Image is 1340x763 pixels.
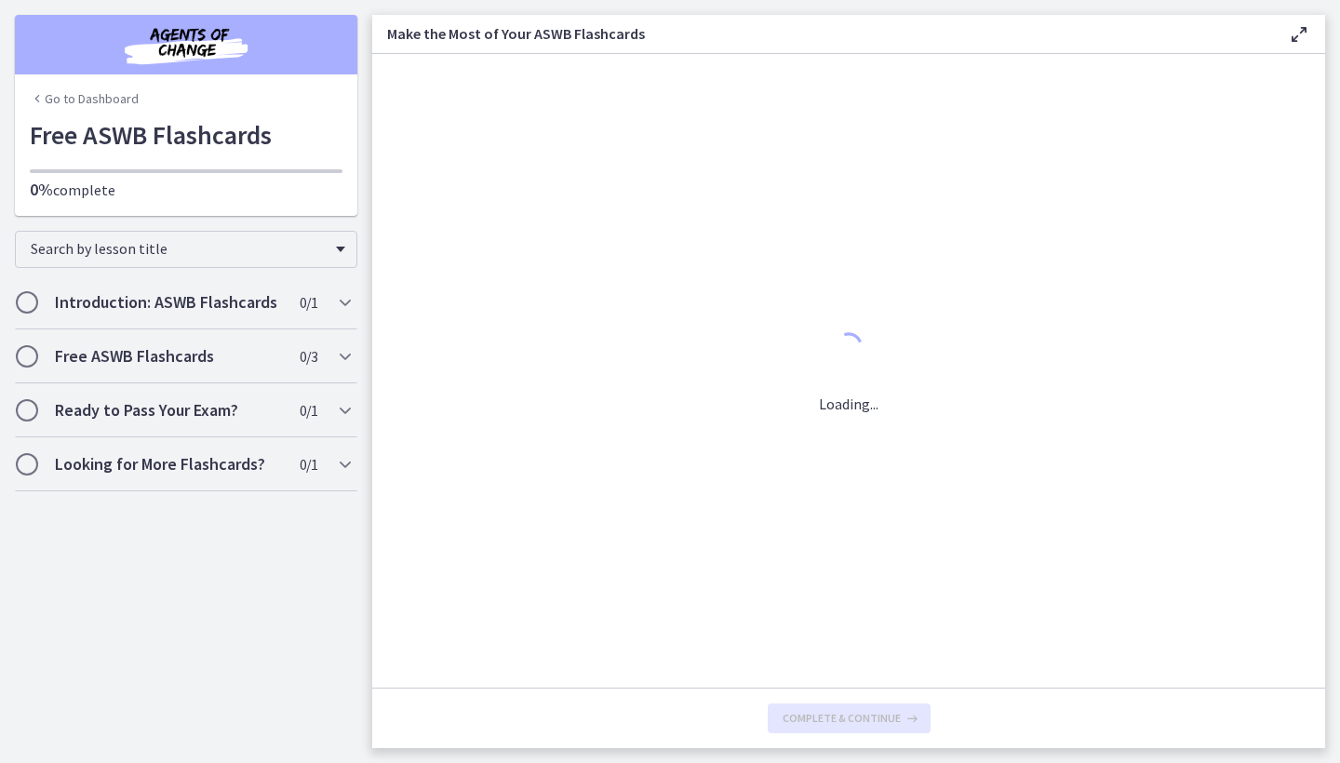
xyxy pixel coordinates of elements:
span: 0 / 1 [300,291,317,314]
button: Complete & continue [768,703,931,733]
span: Search by lesson title [31,239,327,258]
h2: Introduction: ASWB Flashcards [55,291,282,314]
p: Loading... [819,393,878,415]
span: Complete & continue [783,711,901,726]
h3: Make the Most of Your ASWB Flashcards [387,22,1258,45]
span: 0 / 1 [300,399,317,422]
h2: Free ASWB Flashcards [55,345,282,368]
div: 1 [819,328,878,370]
h2: Looking for More Flashcards? [55,453,282,475]
span: 0 / 1 [300,453,317,475]
span: 0 / 3 [300,345,317,368]
span: 0% [30,179,53,200]
h2: Ready to Pass Your Exam? [55,399,282,422]
a: Go to Dashboard [30,89,139,108]
div: Search by lesson title [15,231,357,268]
p: complete [30,179,342,201]
h1: Free ASWB Flashcards [30,115,342,154]
img: Agents of Change Social Work Test Prep [74,22,298,67]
